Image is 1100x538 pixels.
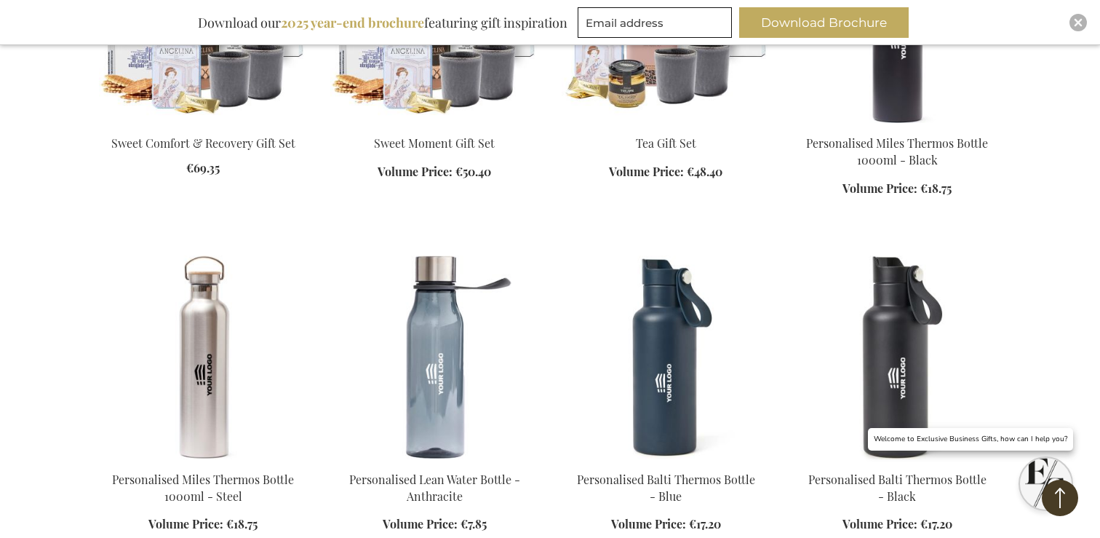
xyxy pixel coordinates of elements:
[99,454,307,467] a: Personalised Miles Thermos Bottle 1000ml - Steel
[793,454,1001,467] a: Personalised Balti Vacuum Bottle
[793,117,1001,131] a: Personalised Miles Vacuum Bottle 1000ml
[330,256,538,459] img: Lean Water Bottle
[636,135,696,151] a: Tea Gift Set
[226,516,258,531] span: €18.75
[99,256,307,459] img: Personalised Miles Thermos Bottle 1000ml - Steel
[842,516,952,533] a: Volume Price: €17.20
[330,454,538,467] a: Lean Water Bottle
[611,516,686,531] span: Volume Price:
[808,472,987,504] a: Personalised Balti Thermos Bottle - Black
[281,14,424,31] b: 2025 year-end brochure
[111,135,295,151] a: Sweet Comfort & Recovery Gift Set
[577,472,755,504] a: Personalised Balti Thermos Bottle - Blue
[806,135,988,167] a: Personalised Miles Thermos Bottle 1000ml - Black
[611,516,721,533] a: Volume Price: €17.20
[920,181,952,196] span: €18.75
[609,164,722,181] a: Volume Price: €48.40
[455,164,491,179] span: €50.40
[1074,18,1083,27] img: Close
[842,516,917,531] span: Volume Price:
[461,516,487,531] span: €7.85
[689,516,721,531] span: €17.20
[562,117,770,131] a: Tea Gift Set
[330,117,538,131] a: Sweet Moment Gift Set
[578,7,732,38] input: Email address
[562,256,770,459] img: Personalised Balti Thermos Bottle - Blue
[578,7,736,42] form: marketing offers and promotions
[112,472,294,504] a: Personalised Miles Thermos Bottle 1000ml - Steel
[687,164,722,179] span: €48.40
[349,472,520,504] a: Personalised Lean Water Bottle - Anthracite
[378,164,453,179] span: Volume Price:
[609,164,684,179] span: Volume Price:
[1069,14,1087,31] div: Close
[383,516,487,533] a: Volume Price: €7.85
[191,7,574,38] div: Download our featuring gift inspiration
[186,160,220,175] span: €69.35
[99,117,307,131] a: Sweet Comfort & Recovery Gift Set
[562,454,770,467] a: Personalised Balti Thermos Bottle - Blue
[374,135,495,151] a: Sweet Moment Gift Set
[383,516,458,531] span: Volume Price:
[793,256,1001,459] img: Personalised Balti Vacuum Bottle
[378,164,491,181] a: Volume Price: €50.40
[920,516,952,531] span: €17.20
[739,7,909,38] button: Download Brochure
[842,181,952,197] a: Volume Price: €18.75
[148,516,223,531] span: Volume Price:
[148,516,258,533] a: Volume Price: €18.75
[842,181,917,196] span: Volume Price:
